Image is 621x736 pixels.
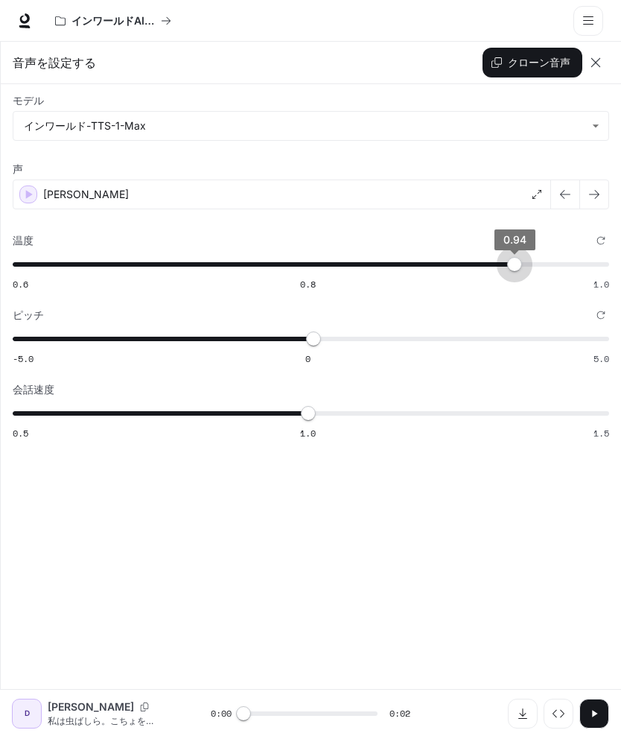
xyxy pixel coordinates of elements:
font: モデル [13,94,44,107]
font: クローン音声 [508,56,570,69]
button: 引き出しを開ける [573,6,603,36]
font: インワールド-TTS-1-Max [24,119,146,132]
font: D [25,708,30,717]
font: インワールドAIデモ [71,14,165,27]
font: 0.8 [300,278,316,291]
font: 0.5 [13,427,28,440]
button: 検査する [544,699,573,729]
button: オーディオをダウンロード [508,699,538,729]
font: 1.0 [300,427,316,440]
font: 0 [305,352,310,365]
button: 音声IDをコピー [134,702,155,711]
span: 0.94 [503,233,526,246]
button: クローン音声 [483,48,582,77]
font: 会話速度 [13,383,54,396]
font: 温度 [13,234,34,247]
font: 0:00 [211,707,232,720]
font: 声 [13,162,23,175]
font: 1.0 [593,278,609,291]
font: -5.0 [13,352,34,365]
font: [PERSON_NAME] [48,700,134,713]
font: 1.5 [593,427,609,440]
button: デフォルトにリセット [593,307,609,323]
font: 5.0 [593,352,609,365]
font: ピッチ [13,308,44,321]
font: 0.6 [13,278,28,291]
div: インワールド-TTS-1-Max [13,112,608,140]
font: 0:02 [389,707,410,720]
button: デフォルトにリセット [593,232,609,249]
button: すべてのワークスペース [48,6,178,36]
font: [PERSON_NAME] [43,188,129,200]
font: 音声を設定する [13,55,96,70]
